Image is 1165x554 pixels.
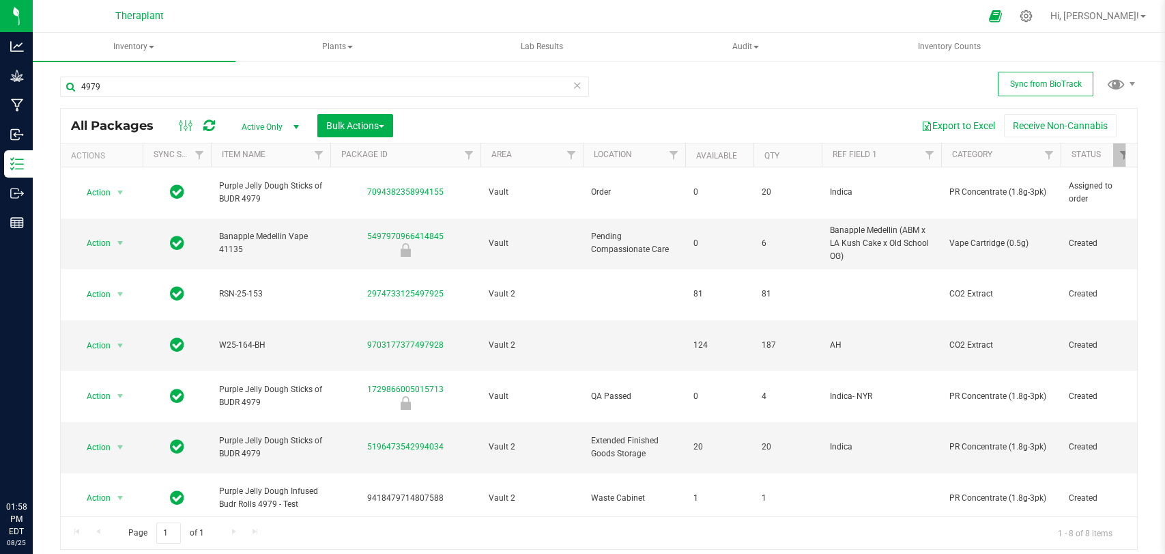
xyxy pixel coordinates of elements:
inline-svg: Inventory [10,157,24,171]
span: Vape Cartridge (0.5g) [949,237,1052,250]
a: Lab Results [440,33,643,61]
span: Action [74,488,111,508]
span: Indica- NYR [830,390,933,403]
span: select [112,183,129,202]
a: Filter [560,143,583,167]
span: Purple Jelly Dough Sticks of BUDR 4979 [219,434,322,460]
a: Location [594,150,632,159]
span: 1 - 8 of 8 items [1047,523,1123,543]
span: CO2 Extract [949,339,1052,352]
span: Indica [830,441,933,454]
span: Inventory [33,33,235,61]
span: Vault 2 [489,288,575,301]
span: All Packages [71,118,167,133]
div: Newly Received [328,243,483,257]
span: Action [74,336,111,355]
span: RSN-25-153 [219,288,322,301]
inline-svg: Outbound [10,186,24,200]
span: W25-164-BH [219,339,322,352]
span: Purple Jelly Dough Infused Budr Rolls 4979 - Test [219,485,322,511]
p: 01:58 PM EDT [6,501,27,538]
span: 6 [762,237,814,250]
span: 1 [693,492,745,505]
span: Created [1069,237,1127,250]
span: 20 [693,441,745,454]
a: 7094382358994155 [367,187,444,197]
a: Qty [764,151,779,161]
span: Pending Compassionate Care [591,230,677,256]
span: Action [74,438,111,457]
a: Filter [1113,143,1136,167]
a: 5196473542994034 [367,442,444,452]
inline-svg: Grow [10,69,24,83]
a: Sync Status [154,150,206,159]
inline-svg: Inbound [10,128,24,141]
span: 1 [762,492,814,505]
a: Audit [644,33,847,61]
span: Order [591,186,677,199]
span: select [112,438,129,457]
span: Hi, [PERSON_NAME]! [1050,10,1139,21]
a: Filter [308,143,330,167]
a: Filter [458,143,480,167]
a: Available [696,151,737,161]
inline-svg: Manufacturing [10,98,24,112]
a: Filter [188,143,211,167]
span: Created [1069,492,1127,505]
span: 4 [762,390,814,403]
span: Vault 2 [489,441,575,454]
a: Filter [663,143,685,167]
span: Vault [489,390,575,403]
a: Area [491,150,512,159]
inline-svg: Analytics [10,40,24,53]
a: Ref Field 1 [833,150,877,159]
span: Created [1069,339,1127,352]
span: Extended Finished Goods Storage [591,434,677,460]
span: Indica [830,186,933,199]
span: PR Concentrate (1.8g-3pk) [949,492,1052,505]
span: In Sync [170,335,184,355]
span: Vault [489,237,575,250]
a: 2974733125497925 [367,289,444,299]
span: Banapple Medellin Vape 41135 [219,230,322,256]
span: Action [74,183,111,202]
span: Assigned to order [1069,180,1127,206]
span: Banapple Medellin (ABM x LA Kush Cake x Old School OG) [830,224,933,264]
span: Waste Cabinet [591,492,677,505]
span: 187 [762,339,814,352]
span: PR Concentrate (1.8g-3pk) [949,441,1052,454]
button: Receive Non-Cannabis [1004,114,1117,137]
span: 20 [762,186,814,199]
input: 1 [156,523,181,544]
span: Created [1069,441,1127,454]
span: select [112,234,129,253]
span: Created [1069,288,1127,301]
a: Inventory Counts [848,33,1050,61]
span: Open Ecommerce Menu [980,3,1011,29]
div: Newly Received [328,396,483,410]
span: Vault 2 [489,492,575,505]
div: Actions [71,151,137,161]
span: Purple Jelly Dough Sticks of BUDR 4979 [219,383,322,409]
p: 08/25 [6,538,27,548]
span: Lab Results [502,41,581,53]
span: Plants [238,33,439,61]
span: Vault [489,186,575,199]
div: 9418479714807588 [328,492,483,505]
a: Filter [919,143,941,167]
span: 81 [762,288,814,301]
span: Sync from BioTrack [1010,79,1082,89]
span: AH [830,339,933,352]
a: Status [1071,150,1101,159]
span: Clear [573,77,582,94]
span: In Sync [170,182,184,202]
inline-svg: Reports [10,216,24,230]
span: 20 [762,441,814,454]
span: Theraplant [115,10,164,22]
button: Export to Excel [912,114,1004,137]
span: Bulk Actions [326,120,384,131]
span: 0 [693,186,745,199]
div: Manage settings [1018,10,1035,23]
span: QA Passed [591,390,677,403]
